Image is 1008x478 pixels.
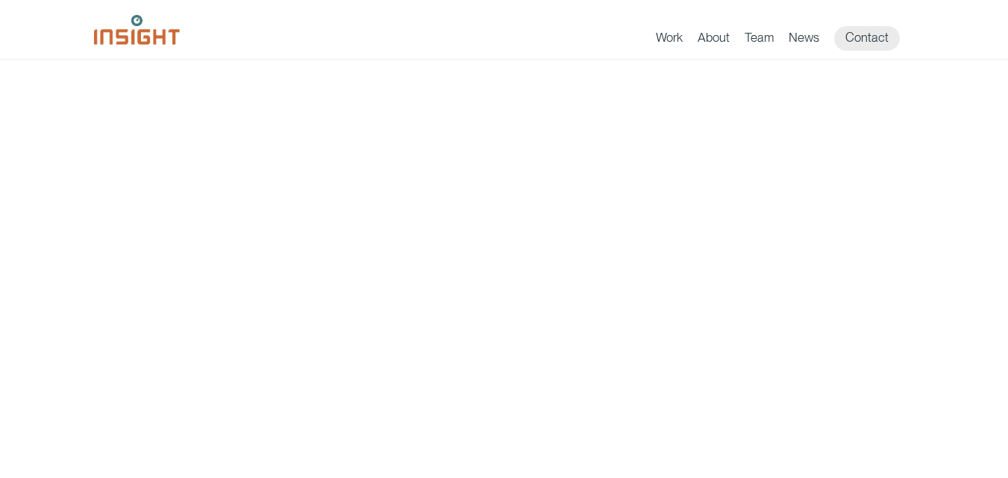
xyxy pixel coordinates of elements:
a: Work [656,30,683,51]
a: About [698,30,730,51]
a: Contact [834,26,900,51]
a: Team [745,30,774,51]
a: News [789,30,819,51]
nav: primary navigation menu [656,26,915,51]
img: Insight Marketing Design [94,15,180,45]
